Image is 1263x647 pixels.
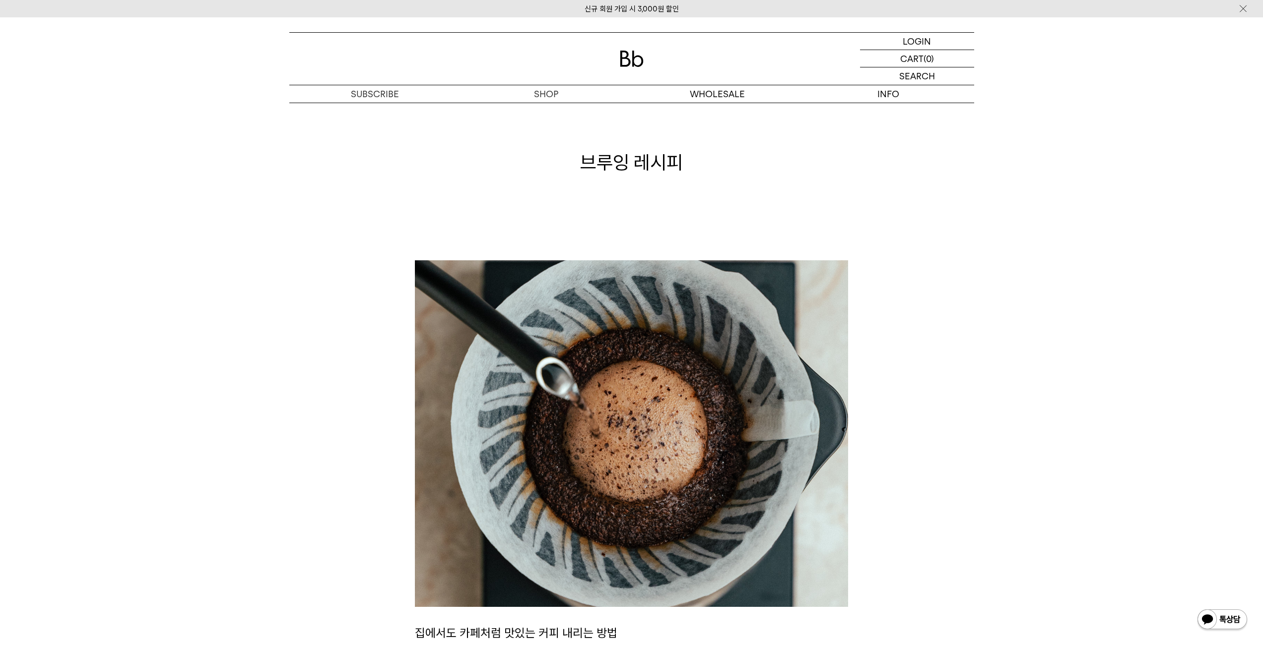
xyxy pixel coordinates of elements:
a: SHOP [461,85,632,103]
img: 4189a716bed969d963a9df752a490e85_105402.jpg [415,260,848,607]
p: WHOLESALE [632,85,803,103]
p: INFO [803,85,974,103]
p: SEARCH [899,67,935,85]
a: LOGIN [860,33,974,50]
a: CART (0) [860,50,974,67]
img: 카카오톡 채널 1:1 채팅 버튼 [1197,608,1248,632]
span: 집에서도 카페처럼 맛있는 커피 내리는 방법 [415,626,617,640]
a: 신규 회원 가입 시 3,000원 할인 [585,4,679,13]
h1: 브루잉 레시피 [289,149,974,176]
img: 로고 [620,51,644,67]
p: CART [900,50,924,67]
p: LOGIN [903,33,931,50]
p: (0) [924,50,934,67]
a: SUBSCRIBE [289,85,461,103]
